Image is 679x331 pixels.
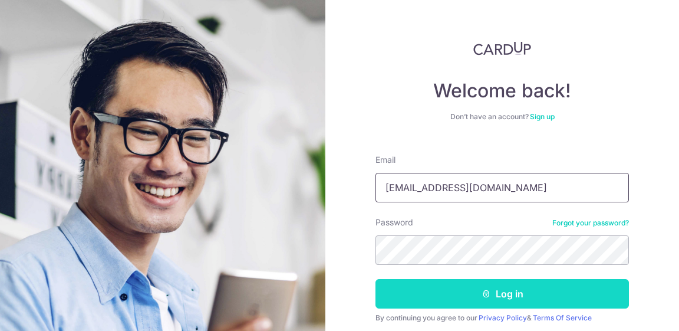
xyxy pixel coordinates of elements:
[375,173,629,202] input: Enter your Email
[552,218,629,228] a: Forgot your password?
[530,112,555,121] a: Sign up
[533,313,592,322] a: Terms Of Service
[375,112,629,122] div: Don’t have an account?
[479,313,527,322] a: Privacy Policy
[375,79,629,103] h4: Welcome back!
[375,279,629,309] button: Log in
[375,313,629,323] div: By continuing you agree to our &
[375,217,413,228] label: Password
[473,41,531,55] img: CardUp Logo
[375,154,395,166] label: Email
